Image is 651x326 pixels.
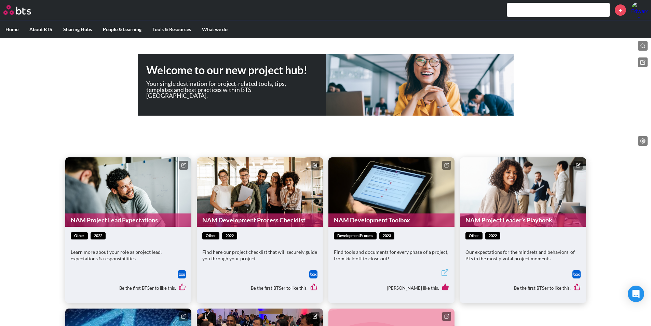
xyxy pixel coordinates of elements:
button: Edit content [574,161,583,170]
button: Edit content list: [638,136,648,146]
a: NAM Development Process Checklist [197,213,323,227]
span: developmentProcess [334,232,377,239]
button: Edit content [311,312,320,321]
div: Be the first BTSer to like this. [71,278,186,298]
span: other [202,232,219,239]
p: Your single destination for project-related tools, tips, templates and best practices within BTS ... [146,81,290,99]
a: Profile [631,2,648,18]
p: Find tools and documents for every phase of a project, from kick-off to close out! [334,249,449,262]
a: External link [441,269,449,278]
button: Edit content [442,161,451,170]
p: Find here our project checklist that will securely guide you through your project. [202,249,317,262]
a: Download file from Box [572,270,581,278]
img: Box logo [309,270,317,278]
a: NAM Development Toolbox [328,213,455,227]
div: Be the first BTSer to like this. [202,278,317,298]
button: Edit content [442,312,451,321]
span: other [71,232,88,239]
img: Box logo [178,270,186,278]
button: Edit content [179,312,188,321]
p: Our expectations for the mindsets and behaviors of PLs in the most pivotal project moments. [465,249,581,262]
span: other [465,232,483,239]
button: Edit hero [638,57,648,67]
h1: Welcome to our new project hub! [146,63,326,78]
label: Tools & Resources [147,21,196,38]
a: Go home [3,5,44,15]
img: BTS Logo [3,5,31,15]
label: Sharing Hubs [58,21,97,38]
a: NAM Project Leader’s Playbook [460,213,586,227]
span: 2022 [91,232,106,239]
a: Download file from Box [309,270,317,278]
p: Learn more about your role as project lead, expectations & responsibilities. [71,249,186,262]
a: + [615,4,626,16]
a: NAM Project Lead Expectations [65,213,191,227]
span: 2023 [379,232,394,239]
label: People & Learning [97,21,147,38]
a: Download file from Box [178,270,186,278]
label: What we do [196,21,233,38]
span: 2022 [485,232,500,239]
span: 2022 [222,232,237,239]
img: Box logo [572,270,581,278]
div: Be the first BTSer to like this. [465,278,581,298]
button: Edit content [311,161,320,170]
div: Open Intercom Messenger [628,286,644,302]
button: Edit content [179,161,188,170]
label: About BTS [24,21,58,38]
div: [PERSON_NAME] like this. [334,278,449,298]
img: Edward Kellogg [631,2,648,18]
